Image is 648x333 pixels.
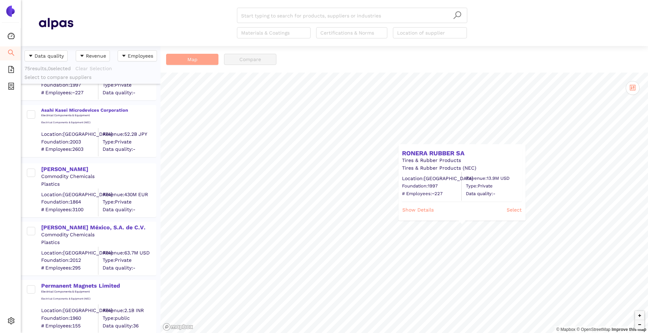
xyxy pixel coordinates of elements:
div: Plastics [41,239,156,246]
div: Electrical Components & Equipment [41,113,156,117]
span: search [453,11,462,20]
span: Map [187,55,198,63]
button: Clear Selection [75,63,117,74]
div: Revenue: 52.2B JPY [103,131,156,138]
span: search [8,47,15,61]
div: Permanent Magnets Limited [41,282,156,290]
span: Select [507,206,522,214]
button: Map [166,54,218,65]
span: caret-down [121,53,126,59]
a: Mapbox logo [163,323,193,331]
span: Data quality: 36 [103,322,156,329]
span: # Employees: 155 [41,322,98,329]
span: Type: Private [103,257,156,264]
div: Tires & Rubber Products (NEC) [402,164,521,171]
span: Type: Private [103,82,156,89]
div: Revenue: 13.9M USD [466,175,521,182]
button: caret-downEmployees [118,50,157,61]
span: Data quality [35,52,64,60]
button: caret-downData quality [24,50,68,61]
span: # Employees: ~227 [402,190,461,197]
button: Zoom out [635,320,644,329]
span: # Employees: 3100 [41,206,98,213]
div: Location: [GEOGRAPHIC_DATA] [402,175,461,182]
button: Select [506,204,522,215]
span: Type: Private [103,138,156,145]
span: Foundation: 1960 [41,315,98,322]
span: file-add [8,64,15,77]
span: Revenue [86,52,106,60]
div: Location: [GEOGRAPHIC_DATA] [41,249,98,256]
div: [PERSON_NAME] [41,165,156,173]
span: Type: Private [466,183,521,190]
span: Data quality: - [466,190,521,197]
span: # Employees: 295 [41,264,98,271]
img: Logo [5,6,16,17]
div: Location: [GEOGRAPHIC_DATA] [41,307,98,314]
div: Electrical Components & Equipment (NEC) [41,297,156,301]
div: Commodity Chemicals [41,231,156,238]
div: [PERSON_NAME] México, S.A. de C.V. [41,224,156,231]
span: Data quality: - [103,146,156,153]
div: Electrical Components & Equipment (NEC) [41,121,156,124]
div: Asahi Kasei Microdevices Corporation [41,107,156,113]
div: Select to compare suppliers [24,74,157,81]
button: Show Details [402,204,434,215]
span: Data quality: - [103,264,156,271]
span: Data quality: - [103,89,156,96]
span: Employees [128,52,153,60]
canvas: Map [161,73,648,333]
span: # Employees: ~227 [41,89,98,96]
span: Foundation: 2012 [41,257,98,264]
span: container [8,80,15,94]
span: Foundation: 1997 [41,82,98,89]
div: Tires & Rubber Products [402,157,521,164]
span: control [630,84,636,91]
div: Revenue: 63.7M USD [103,249,156,256]
span: Type: public [103,315,156,322]
div: Plastics [41,181,156,188]
div: Location: [GEOGRAPHIC_DATA] [41,191,98,198]
span: Foundation: 1864 [41,199,98,206]
button: Zoom in [635,311,644,320]
span: caret-down [80,53,84,59]
span: setting [8,315,15,329]
span: Type: Private [103,199,156,206]
button: caret-downRevenue [76,50,110,61]
span: dashboard [8,30,15,44]
div: Location: [GEOGRAPHIC_DATA] [41,131,98,138]
img: Homepage [38,15,73,32]
span: Foundation: 2003 [41,138,98,145]
div: Revenue: 2.1B INR [103,307,156,314]
span: Data quality: - [103,206,156,213]
span: # Employees: 2603 [41,146,98,153]
div: Commodity Chemicals [41,173,156,180]
div: RONERA RUBBER SA [402,150,521,157]
span: 75 results, 0 selected [24,66,71,71]
span: Show Details [402,206,434,214]
span: Foundation: 1997 [402,183,461,190]
span: caret-down [28,53,33,59]
div: Revenue: 430M EUR [103,191,156,198]
div: Electrical Components & Equipment [41,290,156,294]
